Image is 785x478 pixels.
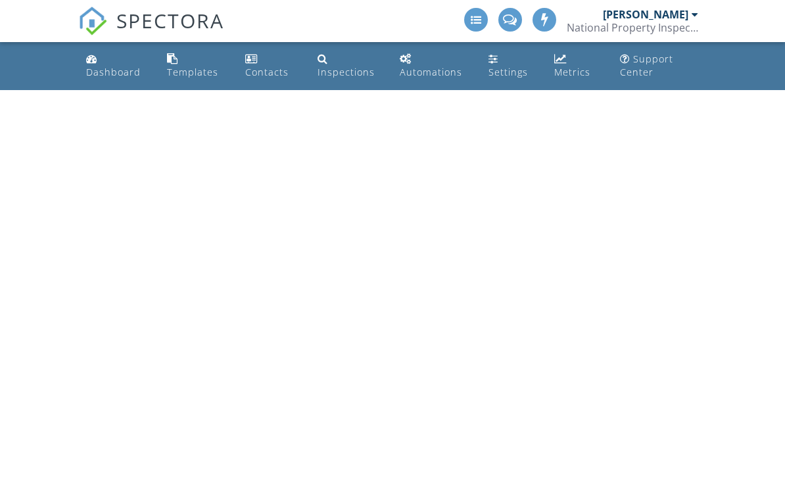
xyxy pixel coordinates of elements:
[312,47,385,85] a: Inspections
[86,66,141,78] div: Dashboard
[78,18,224,45] a: SPECTORA
[567,21,698,34] div: National Property Inspections
[615,47,703,85] a: Support Center
[549,47,604,85] a: Metrics
[245,66,289,78] div: Contacts
[167,66,218,78] div: Templates
[620,53,673,78] div: Support Center
[116,7,224,34] span: SPECTORA
[162,47,229,85] a: Templates
[483,47,539,85] a: Settings
[318,66,375,78] div: Inspections
[240,47,302,85] a: Contacts
[603,8,688,21] div: [PERSON_NAME]
[394,47,472,85] a: Automations (Basic)
[400,66,462,78] div: Automations
[488,66,528,78] div: Settings
[81,47,151,85] a: Dashboard
[78,7,107,36] img: The Best Home Inspection Software - Spectora
[554,66,590,78] div: Metrics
